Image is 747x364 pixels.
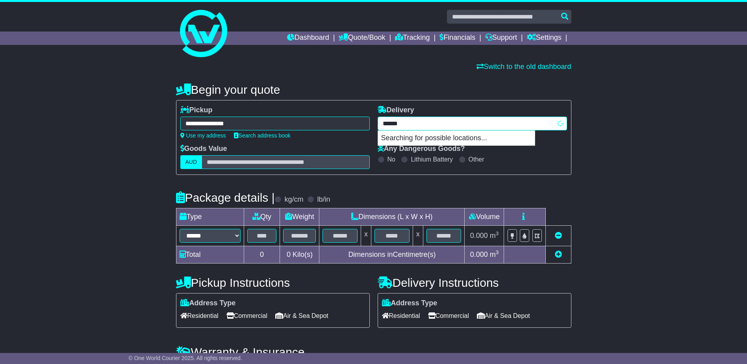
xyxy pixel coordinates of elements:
[180,155,202,169] label: AUD
[555,232,562,240] a: Remove this item
[317,195,330,204] label: lb/in
[477,310,530,322] span: Air & Sea Depot
[287,251,291,258] span: 0
[428,310,469,322] span: Commercial
[180,132,226,139] a: Use my address
[176,191,275,204] h4: Package details |
[319,246,465,264] td: Dimensions in Centimetre(s)
[387,156,395,163] label: No
[180,145,227,153] label: Goods Value
[378,145,465,153] label: Any Dangerous Goods?
[470,232,488,240] span: 0.000
[180,106,213,115] label: Pickup
[485,32,517,45] a: Support
[180,310,219,322] span: Residential
[378,117,567,130] typeahead: Please provide city
[476,63,571,71] a: Switch to the old dashboard
[280,246,319,264] td: Kilo(s)
[382,299,437,308] label: Address Type
[234,132,291,139] a: Search address book
[284,195,303,204] label: kg/cm
[339,32,385,45] a: Quote/Book
[180,299,236,308] label: Address Type
[176,208,244,226] td: Type
[378,106,414,115] label: Delivery
[469,156,484,163] label: Other
[465,208,504,226] td: Volume
[287,32,329,45] a: Dashboard
[226,310,267,322] span: Commercial
[490,232,499,240] span: m
[319,208,465,226] td: Dimensions (L x W x H)
[280,208,319,226] td: Weight
[275,310,328,322] span: Air & Sea Depot
[496,249,499,255] sup: 3
[176,246,244,264] td: Total
[361,226,371,246] td: x
[176,83,571,96] h4: Begin your quote
[439,32,475,45] a: Financials
[244,246,280,264] td: 0
[496,230,499,236] sup: 3
[128,355,242,361] span: © One World Courier 2025. All rights reserved.
[411,156,453,163] label: Lithium Battery
[244,208,280,226] td: Qty
[176,345,571,358] h4: Warranty & Insurance
[382,310,420,322] span: Residential
[555,251,562,258] a: Add new item
[378,276,571,289] h4: Delivery Instructions
[470,251,488,258] span: 0.000
[378,131,535,146] p: Searching for possible locations...
[395,32,430,45] a: Tracking
[176,276,370,289] h4: Pickup Instructions
[527,32,562,45] a: Settings
[490,251,499,258] span: m
[413,226,423,246] td: x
